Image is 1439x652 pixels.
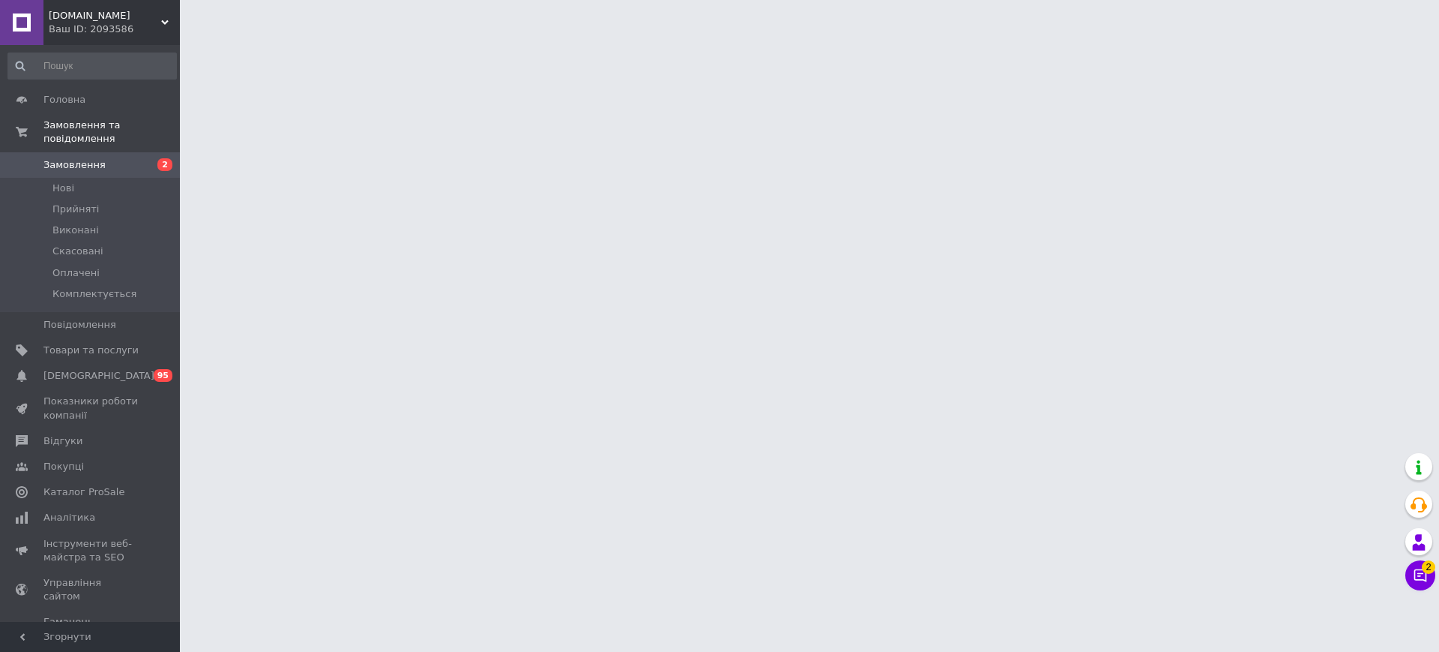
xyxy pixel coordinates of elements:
span: Замовлення [43,158,106,172]
span: 2 [157,158,172,171]
span: 95 [154,369,172,382]
span: Аналітика [43,511,95,524]
input: Пошук [7,53,177,80]
span: Замовлення та повідомлення [43,119,180,146]
span: Головна [43,93,85,107]
span: Mobile-Case.com.ua [49,9,161,23]
span: 2 [1422,560,1435,574]
div: Ваш ID: 2093586 [49,23,180,36]
span: Повідомлення [43,318,116,332]
span: Відгуки [43,434,82,448]
span: Нові [52,182,74,195]
span: Покупці [43,460,84,473]
span: Інструменти веб-майстра та SEO [43,537,139,564]
span: Прийняті [52,203,99,216]
span: Показники роботи компанії [43,395,139,422]
span: Комплектується [52,287,136,301]
span: Виконані [52,224,99,237]
span: Управління сайтом [43,576,139,603]
span: Скасовані [52,245,103,258]
span: Товари та послуги [43,344,139,357]
span: Каталог ProSale [43,485,124,499]
span: Оплачені [52,266,100,280]
span: [DEMOGRAPHIC_DATA] [43,369,154,383]
span: Гаманець компанії [43,615,139,642]
button: Чат з покупцем2 [1405,560,1435,590]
